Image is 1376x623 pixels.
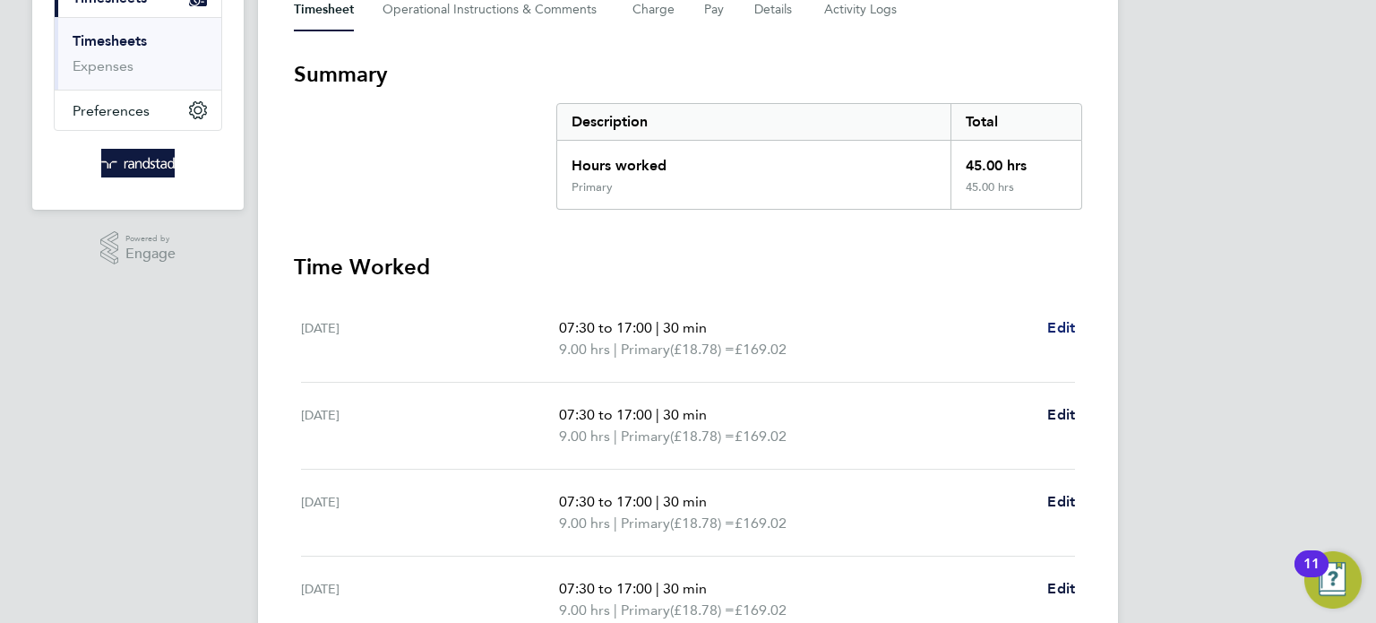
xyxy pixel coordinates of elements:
span: 30 min [663,580,707,597]
div: Summary [556,103,1082,210]
span: Powered by [125,231,176,247]
span: 07:30 to 17:00 [559,493,652,510]
h3: Summary [294,60,1082,89]
span: 30 min [663,493,707,510]
h3: Time Worked [294,253,1082,281]
a: Edit [1047,404,1075,426]
a: Edit [1047,491,1075,513]
span: £169.02 [735,428,787,445]
div: Hours worked [557,141,950,180]
a: Powered byEngage [100,231,176,265]
img: randstad-logo-retina.png [101,149,176,177]
span: | [656,319,659,336]
a: Go to home page [54,149,222,177]
span: Primary [621,513,670,534]
span: 9.00 hrs [559,428,610,445]
span: | [656,580,659,597]
div: [DATE] [301,404,559,447]
span: £169.02 [735,515,787,532]
span: 9.00 hrs [559,601,610,619]
span: 07:30 to 17:00 [559,319,652,336]
button: Preferences [55,91,221,130]
div: 45.00 hrs [950,141,1081,180]
span: | [614,515,617,532]
div: Total [950,104,1081,140]
span: | [614,428,617,445]
div: Description [557,104,950,140]
span: | [614,601,617,619]
span: Primary [621,600,670,621]
div: [DATE] [301,578,559,621]
span: | [656,493,659,510]
span: £169.02 [735,601,787,619]
span: Edit [1047,493,1075,510]
span: 07:30 to 17:00 [559,580,652,597]
div: 45.00 hrs [950,180,1081,209]
span: Edit [1047,319,1075,336]
button: Open Resource Center, 11 new notifications [1304,551,1362,609]
span: | [656,406,659,423]
span: Primary [621,426,670,447]
div: 11 [1303,564,1320,587]
a: Expenses [73,57,133,74]
div: [DATE] [301,491,559,534]
span: Preferences [73,102,150,119]
span: Engage [125,247,176,262]
span: | [614,341,617,358]
span: 9.00 hrs [559,341,610,358]
span: £169.02 [735,341,787,358]
div: [DATE] [301,317,559,360]
span: 30 min [663,319,707,336]
span: (£18.78) = [670,341,735,358]
span: Edit [1047,406,1075,423]
a: Timesheets [73,32,147,49]
span: (£18.78) = [670,601,735,619]
span: Edit [1047,580,1075,597]
span: 9.00 hrs [559,515,610,532]
a: Edit [1047,578,1075,600]
a: Edit [1047,317,1075,339]
span: (£18.78) = [670,428,735,445]
span: (£18.78) = [670,515,735,532]
span: Primary [621,339,670,360]
span: 07:30 to 17:00 [559,406,652,423]
span: 30 min [663,406,707,423]
div: Primary [572,180,613,195]
div: Timesheets [55,17,221,90]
